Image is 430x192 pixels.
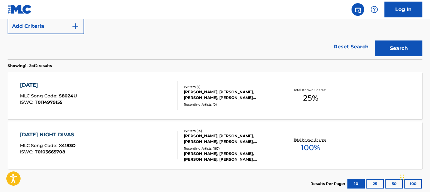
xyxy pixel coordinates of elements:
[303,92,318,104] span: 25 %
[20,131,77,139] div: [DATE] NIGHT DIVAS
[294,137,327,142] p: Total Known Shares:
[20,99,35,105] span: ISWC :
[184,146,276,151] div: Recording Artists ( 167 )
[368,3,381,16] div: Help
[8,121,422,169] a: [DATE] NIGHT DIVASMLC Song Code:X4183OISWC:T0103665708Writers (14)[PERSON_NAME], [PERSON_NAME], [...
[8,72,422,119] a: [DATE]MLC Song Code:S8024UISWC:T0114979155Writers (7)[PERSON_NAME], [PERSON_NAME], [PERSON_NAME],...
[35,99,62,105] span: T0114979155
[35,149,65,155] span: T0103665708
[59,143,76,148] span: X4183O
[20,143,59,148] span: MLC Song Code :
[385,179,403,189] button: 50
[184,102,276,107] div: Recording Artists ( 0 )
[347,179,365,189] button: 10
[184,133,276,145] div: [PERSON_NAME], [PERSON_NAME], [PERSON_NAME], [PERSON_NAME], [PERSON_NAME]: [PERSON_NAME], [PERSON...
[8,63,52,69] p: Showing 1 - 2 of 2 results
[8,18,84,34] button: Add Criteria
[20,81,77,89] div: [DATE]
[184,151,276,162] div: [PERSON_NAME], [PERSON_NAME], [PERSON_NAME], [PERSON_NAME], [PERSON_NAME]
[354,6,362,13] img: search
[310,181,346,187] p: Results Per Page:
[294,88,327,92] p: Total Known Shares:
[59,93,77,99] span: S8024U
[384,2,422,17] a: Log In
[400,168,404,187] div: Drag
[72,22,79,30] img: 9d2ae6d4665cec9f34b9.svg
[184,89,276,101] div: [PERSON_NAME], [PERSON_NAME], [PERSON_NAME], [PERSON_NAME] [PERSON_NAME], [PERSON_NAME], [PERSON_...
[301,142,320,153] span: 100 %
[398,162,430,192] iframe: Chat Widget
[184,128,276,133] div: Writers ( 14 )
[184,84,276,89] div: Writers ( 7 )
[352,3,364,16] a: Public Search
[331,40,372,54] a: Reset Search
[366,179,384,189] button: 25
[371,6,378,13] img: help
[375,40,422,56] button: Search
[8,5,32,14] img: MLC Logo
[20,93,59,99] span: MLC Song Code :
[20,149,35,155] span: ISWC :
